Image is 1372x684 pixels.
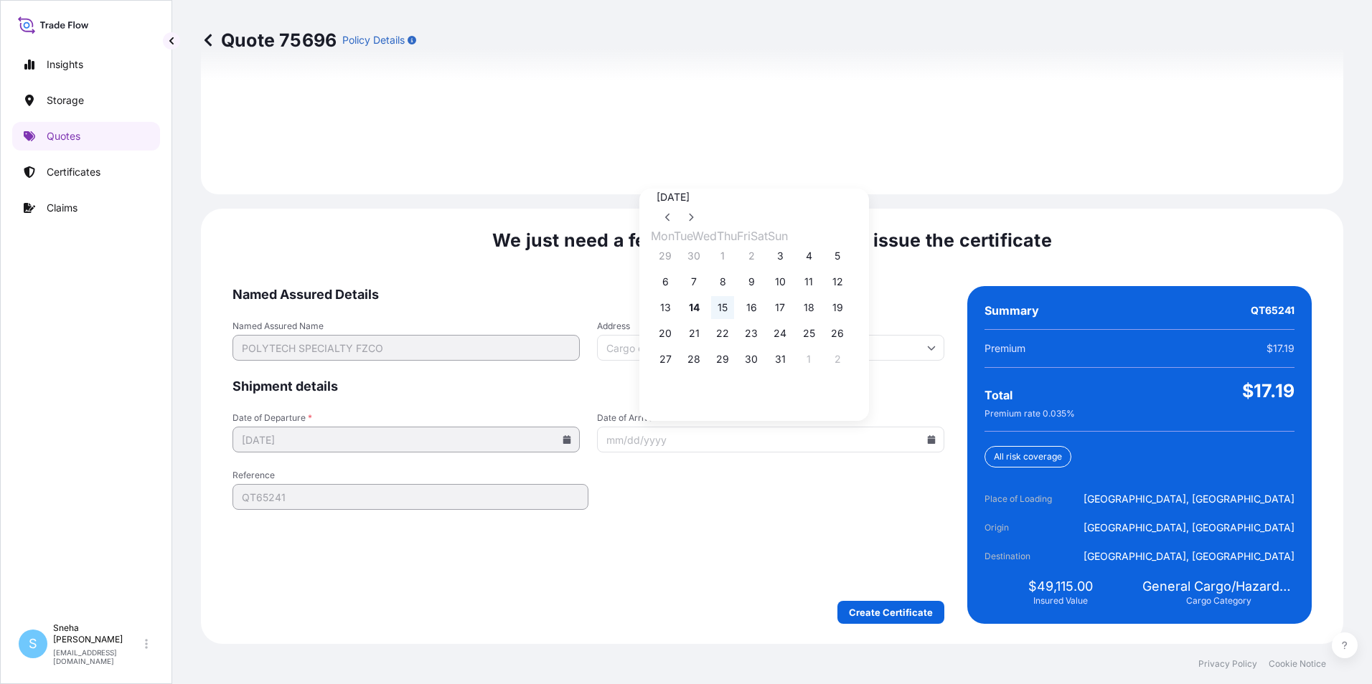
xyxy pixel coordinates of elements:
a: Quotes [12,122,160,151]
a: Privacy Policy [1198,658,1257,670]
span: Cargo Category [1186,595,1251,607]
span: Sunday [768,229,788,243]
span: Insured Value [1033,595,1088,607]
button: 1 [711,244,734,267]
button: 29 [711,348,734,371]
span: Place of Loading [985,492,1065,506]
span: [GEOGRAPHIC_DATA], [GEOGRAPHIC_DATA] [1084,549,1295,564]
a: Storage [12,86,160,115]
div: [DATE] [657,189,852,206]
span: Monday [651,229,674,243]
button: 5 [826,244,849,267]
input: mm/dd/yyyy [232,427,580,452]
span: Origin [985,521,1065,535]
p: Storage [47,93,84,108]
span: [GEOGRAPHIC_DATA], [GEOGRAPHIC_DATA] [1084,521,1295,535]
button: 15 [711,296,734,319]
span: Named Assured Details [232,286,944,303]
input: Cargo owner address [597,335,944,361]
button: 22 [711,322,734,345]
span: Reference [232,470,588,481]
span: Premium rate 0.035 % [985,408,1075,419]
span: $49,115.00 [1028,578,1093,595]
button: 14 [682,296,705,319]
p: Claims [47,201,77,215]
a: Cookie Notice [1269,658,1326,670]
span: Thursday [717,229,737,243]
button: 17 [769,296,791,319]
span: Premium [985,341,1025,356]
span: Date of Departure [232,412,580,424]
button: 8 [711,270,734,293]
p: Create Certificate [849,605,933,619]
button: 26 [826,322,849,345]
button: 9 [740,270,763,293]
button: 24 [769,322,791,345]
span: Destination [985,549,1065,564]
button: 6 [654,270,677,293]
span: Address [597,320,944,332]
button: 10 [769,270,791,293]
button: 31 [769,348,791,371]
p: Quote 75696 [201,29,337,52]
span: Total [985,388,1012,402]
p: Insights [47,57,83,72]
button: 3 [769,244,791,267]
span: Shipment details [232,378,944,395]
button: 20 [654,322,677,345]
button: 21 [682,322,705,345]
a: Insights [12,50,160,79]
span: Saturday [751,229,768,243]
button: 16 [740,296,763,319]
a: Claims [12,194,160,222]
a: Certificates [12,158,160,186]
span: Summary [985,303,1039,318]
button: 2 [826,348,849,371]
span: General Cargo/Hazardous Material [1142,578,1295,595]
button: 2 [740,244,763,267]
button: 23 [740,322,763,345]
button: 28 [682,348,705,371]
span: Friday [737,229,751,243]
span: Tuesday [674,229,692,243]
button: 12 [826,270,849,293]
button: 29 [654,244,677,267]
button: 19 [826,296,849,319]
button: 13 [654,296,677,319]
input: mm/dd/yyyy [597,427,944,452]
p: Quotes [47,129,80,143]
p: [EMAIL_ADDRESS][DOMAIN_NAME] [53,648,142,665]
button: 1 [797,348,820,371]
button: 30 [740,348,763,371]
span: $17.19 [1267,341,1295,356]
span: Date of Arrival [597,412,944,424]
span: Wednesday [692,229,717,243]
button: 7 [682,270,705,293]
button: 11 [797,270,820,293]
button: 4 [797,244,820,267]
span: S [29,637,37,651]
p: Certificates [47,165,100,179]
button: 25 [797,322,820,345]
button: 18 [797,296,820,319]
span: Named Assured Name [232,320,580,332]
span: $17.19 [1242,379,1295,402]
span: [GEOGRAPHIC_DATA], [GEOGRAPHIC_DATA] [1084,492,1295,506]
div: All risk coverage [985,446,1071,467]
button: Create Certificate [837,601,944,624]
span: We just need a few more details before we issue the certificate [492,229,1052,252]
span: QT65241 [1251,303,1295,318]
p: Sneha [PERSON_NAME] [53,622,142,645]
button: 27 [654,348,677,371]
p: Policy Details [342,33,405,47]
input: Your internal reference [232,484,588,510]
button: 30 [682,244,705,267]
